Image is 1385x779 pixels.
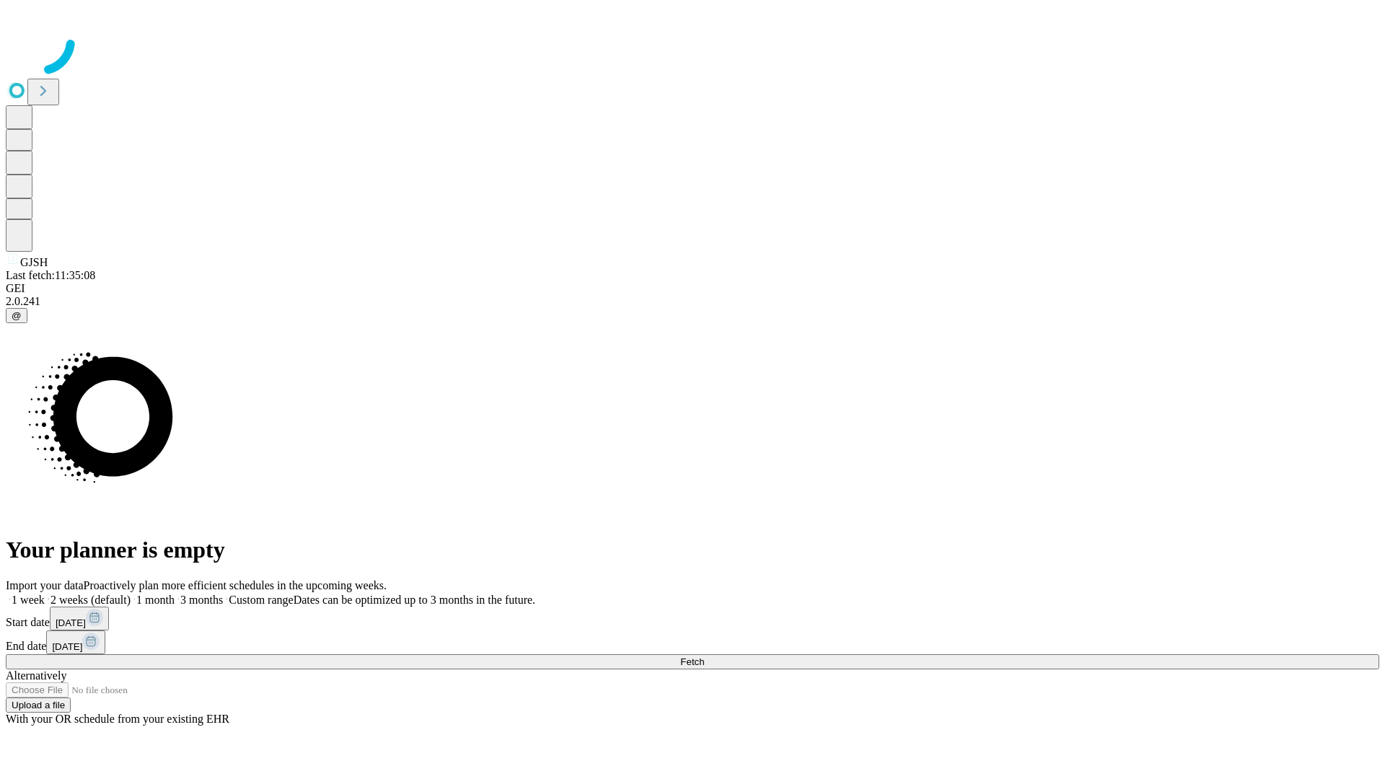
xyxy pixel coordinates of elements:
[6,269,95,281] span: Last fetch: 11:35:08
[6,308,27,323] button: @
[294,594,535,606] span: Dates can be optimized up to 3 months in the future.
[6,537,1379,563] h1: Your planner is empty
[6,697,71,713] button: Upload a file
[6,713,229,725] span: With your OR schedule from your existing EHR
[6,607,1379,630] div: Start date
[52,641,82,652] span: [DATE]
[6,579,84,591] span: Import your data
[6,282,1379,295] div: GEI
[180,594,223,606] span: 3 months
[12,310,22,321] span: @
[6,669,66,682] span: Alternatively
[20,256,48,268] span: GJSH
[50,607,109,630] button: [DATE]
[136,594,175,606] span: 1 month
[6,654,1379,669] button: Fetch
[680,656,704,667] span: Fetch
[84,579,387,591] span: Proactively plan more efficient schedules in the upcoming weeks.
[46,630,105,654] button: [DATE]
[6,630,1379,654] div: End date
[12,594,45,606] span: 1 week
[50,594,131,606] span: 2 weeks (default)
[229,594,293,606] span: Custom range
[56,617,86,628] span: [DATE]
[6,295,1379,308] div: 2.0.241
